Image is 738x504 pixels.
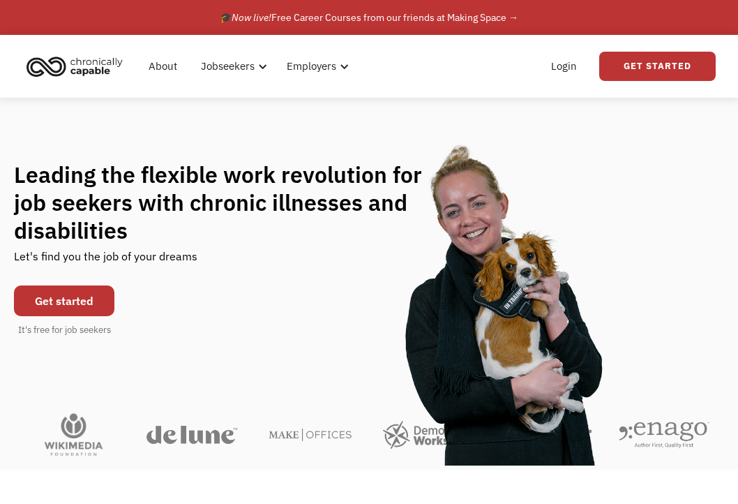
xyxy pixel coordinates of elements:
div: Employers [278,44,353,89]
div: Employers [287,58,336,75]
div: 🎓 Free Career Courses from our friends at Making Space → [220,9,518,26]
a: Get Started [599,52,716,81]
a: home [22,51,133,82]
a: About [140,44,186,89]
a: Get started [14,286,114,316]
div: Jobseekers [201,58,255,75]
img: Chronically Capable logo [22,51,127,82]
div: It's free for job seekers [18,323,111,337]
div: Jobseekers [193,44,271,89]
div: Let's find you the job of your dreams [14,244,197,279]
a: Login [543,44,585,89]
em: Now live! [232,11,271,24]
h1: Leading the flexible work revolution for job seekers with chronic illnesses and disabilities [14,161,440,244]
